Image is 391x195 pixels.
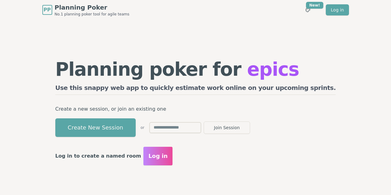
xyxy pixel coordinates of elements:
span: or [141,125,144,130]
span: epics [247,58,299,80]
a: PPPlanning PokerNo.1 planning poker tool for agile teams [42,3,130,17]
button: Join Session [204,121,250,134]
button: New! [302,4,313,15]
h1: Planning poker for [55,60,336,78]
button: Log in [143,147,172,165]
div: New! [306,2,324,9]
p: Log in to create a named room [55,152,141,160]
p: Create a new session, or join an existing one [55,105,336,113]
span: PP [44,6,51,14]
span: Log in [148,152,168,160]
span: Planning Poker [55,3,130,12]
span: No.1 planning poker tool for agile teams [55,12,130,17]
h2: Use this snappy web app to quickly estimate work online on your upcoming sprints. [55,83,336,95]
button: Create New Session [55,118,136,137]
a: Log in [326,4,349,15]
